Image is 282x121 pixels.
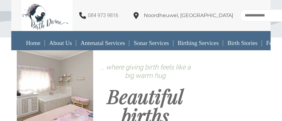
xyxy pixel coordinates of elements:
[45,36,76,50] a: About Us
[173,36,223,50] a: Birthing Services
[223,36,262,50] a: Birth Stories
[88,11,118,20] p: 084 973 9816
[101,63,191,80] span: .. where giving birth feels like a big warm hug
[22,36,45,50] a: Home
[76,36,130,50] a: Antenatal Services
[100,65,191,79] span: .
[130,36,173,50] a: Sonar Services
[262,36,281,50] a: Fees
[144,12,233,18] span: Noordheuwel, [GEOGRAPHIC_DATA]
